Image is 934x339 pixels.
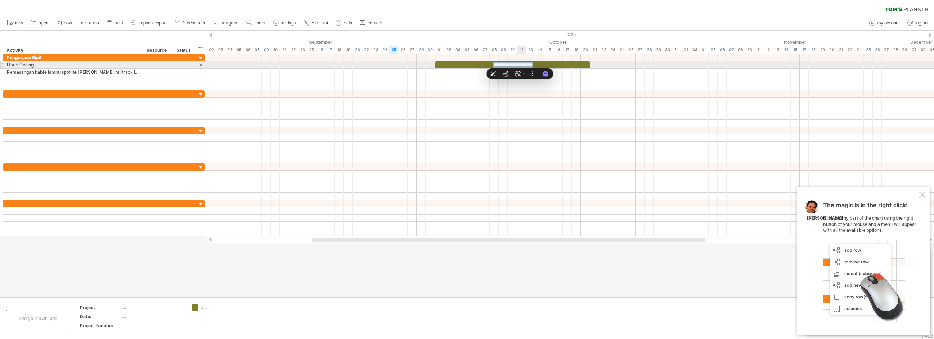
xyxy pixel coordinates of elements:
span: settings [281,20,296,26]
div: Tuesday, 28 October 2025 [645,46,654,54]
a: filter/search [173,18,207,28]
div: Friday, 19 September 2025 [344,46,353,54]
div: Thursday, 2 October 2025 [444,46,453,54]
span: help [344,20,352,26]
div: Monday, 24 November 2025 [854,46,864,54]
div: Wednesday, 29 October 2025 [654,46,663,54]
span: my account [877,20,900,26]
div: Wednesday, 26 November 2025 [873,46,882,54]
div: .... [202,304,242,311]
a: my account [868,18,902,28]
div: Pemasangan kable lampu spotlite [PERSON_NAME] railtrack lamp [7,69,139,76]
div: Click on any part of the chart using the right button of your mouse and a menu will appear with a... [823,202,918,322]
span: log out [915,20,929,26]
div: Status [177,47,193,54]
div: Saturday, 18 October 2025 [572,46,581,54]
div: Thursday, 20 November 2025 [827,46,836,54]
div: Monday, 20 October 2025 [581,46,590,54]
span: save [64,20,73,26]
div: Thursday, 13 November 2025 [772,46,781,54]
div: .... [121,323,183,329]
div: Project Number [80,323,120,329]
div: Tuesday, 16 September 2025 [316,46,325,54]
div: Tuesday, 21 October 2025 [590,46,599,54]
div: October 2025 [435,38,681,46]
div: Friday, 28 November 2025 [891,46,900,54]
span: contact [368,20,382,26]
div: Saturday, 8 November 2025 [736,46,745,54]
span: AI assist [312,20,328,26]
div: Friday, 24 October 2025 [617,46,626,54]
a: AI assist [302,18,330,28]
div: Tuesday, 2 September 2025 [207,46,216,54]
div: Tuesday, 25 November 2025 [864,46,873,54]
div: Project: [80,304,120,311]
div: Wednesday, 22 October 2025 [599,46,608,54]
div: Wednesday, 1 October 2025 [435,46,444,54]
a: import / export [129,18,169,28]
a: navigator [211,18,241,28]
span: import / export [139,20,167,26]
div: Friday, 12 September 2025 [289,46,298,54]
a: print [105,18,125,28]
span: open [39,20,49,26]
div: Friday, 17 October 2025 [563,46,572,54]
div: Ubah Ceiling [7,61,139,68]
div: Friday, 26 September 2025 [398,46,408,54]
div: Tuesday, 30 September 2025 [426,46,435,54]
div: Saturday, 6 September 2025 [243,46,252,54]
div: Friday, 14 November 2025 [781,46,791,54]
a: log out [906,18,931,28]
div: Tuesday, 11 November 2025 [754,46,763,54]
div: Saturday, 11 October 2025 [517,46,526,54]
a: settings [271,18,298,28]
div: scroll to activity [197,61,204,69]
div: Monday, 15 September 2025 [307,46,316,54]
div: Tuesday, 14 October 2025 [535,46,544,54]
div: Thursday, 16 October 2025 [553,46,563,54]
div: Saturday, 25 October 2025 [626,46,636,54]
div: Wednesday, 10 September 2025 [271,46,280,54]
div: Friday, 5 September 2025 [234,46,243,54]
a: open [29,18,51,28]
div: Saturday, 1 November 2025 [681,46,690,54]
div: Friday, 31 October 2025 [672,46,681,54]
div: Thursday, 4 September 2025 [225,46,234,54]
div: Friday, 3 October 2025 [453,46,462,54]
div: Thursday, 23 October 2025 [608,46,617,54]
span: zoom [254,20,265,26]
div: Resource [147,47,169,54]
div: Wednesday, 17 September 2025 [325,46,335,54]
div: Saturday, 29 November 2025 [900,46,909,54]
div: Monday, 8 September 2025 [252,46,262,54]
div: Wednesday, 8 October 2025 [490,46,499,54]
div: Wednesday, 3 September 2025 [216,46,225,54]
span: The magic is in the right click! [823,201,908,212]
div: Add your own logo [4,305,72,332]
a: help [334,18,354,28]
div: .... [121,313,183,320]
div: v 422 [921,333,933,339]
div: Saturday, 22 November 2025 [845,46,854,54]
div: Saturday, 13 September 2025 [298,46,307,54]
a: zoom [244,18,267,28]
div: Saturday, 15 November 2025 [791,46,800,54]
div: Wednesday, 5 November 2025 [709,46,718,54]
div: Date: [80,313,120,320]
span: undo [89,20,99,26]
div: Saturday, 4 October 2025 [462,46,471,54]
div: Activity [7,47,139,54]
a: undo [79,18,101,28]
div: Monday, 27 October 2025 [636,46,645,54]
div: Thursday, 6 November 2025 [718,46,727,54]
div: Monday, 13 October 2025 [526,46,535,54]
div: Friday, 7 November 2025 [727,46,736,54]
div: Wednesday, 12 November 2025 [763,46,772,54]
a: save [54,18,76,28]
div: Thursday, 27 November 2025 [882,46,891,54]
div: Thursday, 9 October 2025 [499,46,508,54]
div: .... [121,304,183,311]
div: Monday, 22 September 2025 [362,46,371,54]
div: Monday, 29 September 2025 [417,46,426,54]
span: new [15,20,23,26]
